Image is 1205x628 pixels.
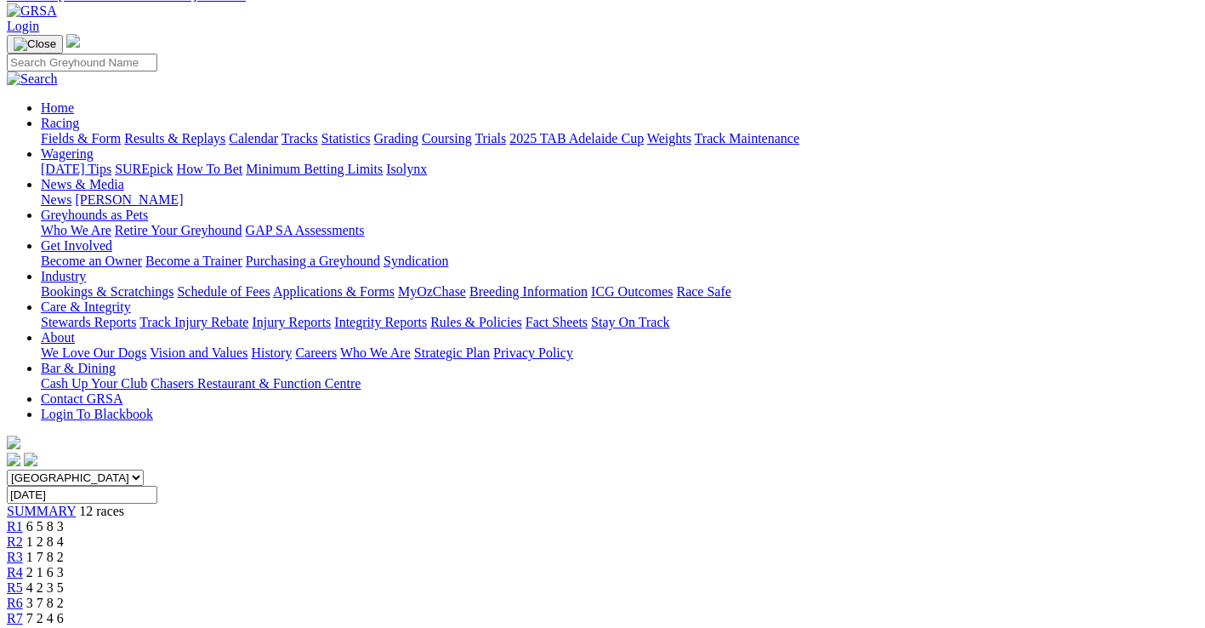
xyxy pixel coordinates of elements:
a: Become an Owner [41,254,142,268]
a: Industry [41,269,86,283]
span: 2 1 6 3 [26,565,64,579]
a: Contact GRSA [41,391,122,406]
a: We Love Our Dogs [41,345,146,360]
a: Integrity Reports [334,315,427,329]
a: Racing [41,116,79,130]
a: News & Media [41,177,124,191]
img: Close [14,37,56,51]
a: Track Injury Rebate [139,315,248,329]
div: Industry [41,284,1198,300]
a: R2 [7,534,23,549]
a: History [251,345,292,360]
a: SUMMARY [7,504,76,518]
a: Privacy Policy [493,345,573,360]
a: SUREpick [115,162,173,176]
a: Who We Are [340,345,411,360]
a: About [41,330,75,345]
a: Wagering [41,146,94,161]
div: Bar & Dining [41,376,1198,391]
a: Results & Replays [124,131,225,146]
span: 7 2 4 6 [26,611,64,625]
img: twitter.svg [24,453,37,466]
a: Bar & Dining [41,361,116,375]
a: Syndication [384,254,448,268]
a: Calendar [229,131,278,146]
a: Login To Blackbook [41,407,153,421]
span: 1 7 8 2 [26,550,64,564]
a: Purchasing a Greyhound [246,254,380,268]
a: Track Maintenance [695,131,799,146]
a: Minimum Betting Limits [246,162,383,176]
span: 4 2 3 5 [26,580,64,595]
a: Retire Your Greyhound [115,223,242,237]
span: 1 2 8 4 [26,534,64,549]
a: R1 [7,519,23,534]
a: Vision and Values [150,345,247,360]
a: Bookings & Scratchings [41,284,173,299]
img: Search [7,71,58,87]
a: 2025 TAB Adelaide Cup [509,131,644,146]
a: Get Involved [41,238,112,253]
a: Who We Are [41,223,111,237]
a: MyOzChase [398,284,466,299]
a: Fact Sheets [526,315,588,329]
a: Home [41,100,74,115]
a: Fields & Form [41,131,121,146]
a: How To Bet [177,162,243,176]
a: Race Safe [676,284,730,299]
a: Applications & Forms [273,284,395,299]
a: Weights [647,131,691,146]
a: Trials [475,131,506,146]
a: ICG Outcomes [591,284,673,299]
a: Statistics [321,131,371,146]
a: Strategic Plan [414,345,490,360]
div: About [41,345,1198,361]
a: GAP SA Assessments [246,223,365,237]
a: Rules & Policies [430,315,522,329]
input: Search [7,54,157,71]
img: facebook.svg [7,453,20,466]
span: 12 races [79,504,124,518]
div: Wagering [41,162,1198,177]
a: Isolynx [386,162,427,176]
a: Schedule of Fees [177,284,270,299]
a: Greyhounds as Pets [41,208,148,222]
a: R6 [7,596,23,610]
button: Toggle navigation [7,35,63,54]
a: Breeding Information [469,284,588,299]
a: R7 [7,611,23,625]
a: Tracks [281,131,318,146]
a: Stewards Reports [41,315,136,329]
a: Login [7,19,39,33]
a: Injury Reports [252,315,331,329]
a: News [41,192,71,207]
a: Cash Up Your Club [41,376,147,391]
input: Select date [7,486,157,504]
a: [PERSON_NAME] [75,192,183,207]
div: Racing [41,131,1198,146]
div: Greyhounds as Pets [41,223,1198,238]
div: News & Media [41,192,1198,208]
a: R3 [7,550,23,564]
a: R4 [7,565,23,579]
a: Grading [374,131,418,146]
a: Care & Integrity [41,300,131,314]
a: Stay On Track [591,315,669,329]
a: [DATE] Tips [41,162,111,176]
a: Careers [295,345,337,360]
div: Get Involved [41,254,1198,269]
div: Care & Integrity [41,315,1198,330]
a: Become a Trainer [145,254,242,268]
a: R5 [7,580,23,595]
a: Coursing [422,131,472,146]
a: Chasers Restaurant & Function Centre [151,376,361,391]
img: logo-grsa-white.png [7,436,20,449]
